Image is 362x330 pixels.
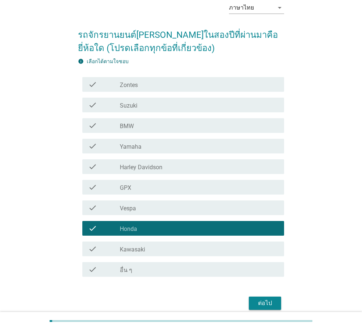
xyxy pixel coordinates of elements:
label: Yamaha [120,143,141,151]
label: Honda [120,225,137,233]
i: check [88,224,97,233]
div: ภาษาไทย [229,4,254,11]
i: check [88,244,97,253]
i: check [88,265,97,274]
label: อื่น ๆ [120,266,132,274]
label: Suzuki [120,102,137,109]
i: check [88,162,97,171]
i: check [88,183,97,192]
i: check [88,142,97,151]
h2: รถจักรยานยนต์[PERSON_NAME]ในสองปีที่ผ่านมาคือยี่ห้อใด (โปรดเลือกทุกข้อที่เกี่ยวข้อง) [78,21,284,55]
i: arrow_drop_down [275,3,284,12]
label: Kawasaki [120,246,145,253]
div: ต่อไป [255,299,275,308]
button: ต่อไป [249,297,281,310]
label: GPX [120,184,131,192]
label: BMW [120,123,134,130]
label: เลือกได้ตามใจชอบ [87,58,129,64]
i: check [88,203,97,212]
i: info [78,58,84,64]
i: check [88,80,97,89]
label: Zontes [120,81,138,89]
i: check [88,101,97,109]
label: Harley Davidson [120,164,162,171]
label: Vespa [120,205,136,212]
i: check [88,121,97,130]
